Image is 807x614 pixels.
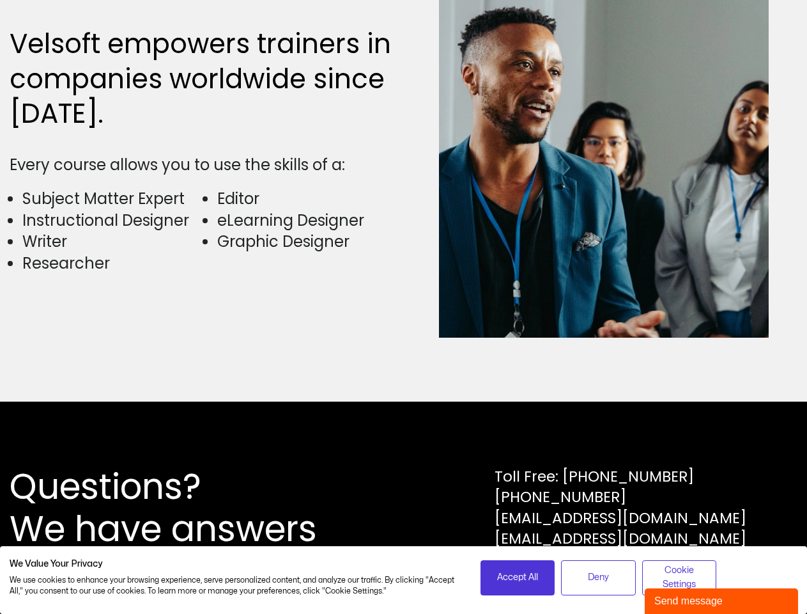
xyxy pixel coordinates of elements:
[642,560,717,595] button: Adjust cookie preferences
[650,563,709,592] span: Cookie Settings
[22,210,202,232] li: Instructional Designer
[588,571,609,585] span: Deny
[217,188,397,210] li: Editor
[10,27,397,132] h2: Velsoft empowers trainers in companies worldwide since [DATE].
[10,575,461,597] p: We use cookies to enhance your browsing experience, serve personalized content, and analyze our t...
[217,231,397,253] li: Graphic Designer
[645,586,801,614] iframe: chat widget
[22,188,202,210] li: Subject Matter Expert
[22,253,202,274] li: Researcher
[497,571,538,585] span: Accept All
[10,466,363,550] h2: Questions? We have answers
[10,558,461,570] h2: We Value Your Privacy
[22,231,202,253] li: Writer
[561,560,636,595] button: Deny all cookies
[480,560,555,595] button: Accept all cookies
[495,466,746,549] div: Toll Free: [PHONE_NUMBER] [PHONE_NUMBER] [EMAIL_ADDRESS][DOMAIN_NAME] [EMAIL_ADDRESS][DOMAIN_NAME]
[217,210,397,232] li: eLearning Designer
[10,154,397,176] div: Every course allows you to use the skills of a:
